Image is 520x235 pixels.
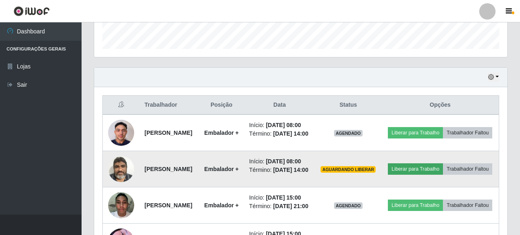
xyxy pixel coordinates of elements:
[273,203,308,209] time: [DATE] 21:00
[108,188,134,222] img: 1752181822645.jpeg
[266,158,301,165] time: [DATE] 08:00
[249,166,310,174] li: Término:
[266,194,301,201] time: [DATE] 15:00
[249,202,310,211] li: Término:
[388,163,443,175] button: Liberar para Trabalho
[273,130,308,137] time: [DATE] 14:00
[321,166,376,173] span: AGUARDANDO LIBERAR
[443,200,492,211] button: Trabalhador Faltou
[108,115,134,150] img: 1754834692100.jpeg
[244,96,315,115] th: Data
[199,96,244,115] th: Posição
[249,157,310,166] li: Início:
[144,130,192,136] strong: [PERSON_NAME]
[139,96,199,115] th: Trabalhador
[249,121,310,130] li: Início:
[13,6,50,16] img: CoreUI Logo
[388,200,443,211] button: Liberar para Trabalho
[388,127,443,138] button: Liberar para Trabalho
[443,163,492,175] button: Trabalhador Faltou
[334,202,363,209] span: AGENDADO
[381,96,499,115] th: Opções
[266,122,301,128] time: [DATE] 08:00
[443,127,492,138] button: Trabalhador Faltou
[204,130,239,136] strong: Embalador +
[249,130,310,138] li: Término:
[204,202,239,209] strong: Embalador +
[144,202,192,209] strong: [PERSON_NAME]
[334,130,363,136] span: AGENDADO
[249,193,310,202] li: Início:
[204,166,239,172] strong: Embalador +
[273,167,308,173] time: [DATE] 14:00
[144,166,192,172] strong: [PERSON_NAME]
[315,96,381,115] th: Status
[108,152,134,186] img: 1625107347864.jpeg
